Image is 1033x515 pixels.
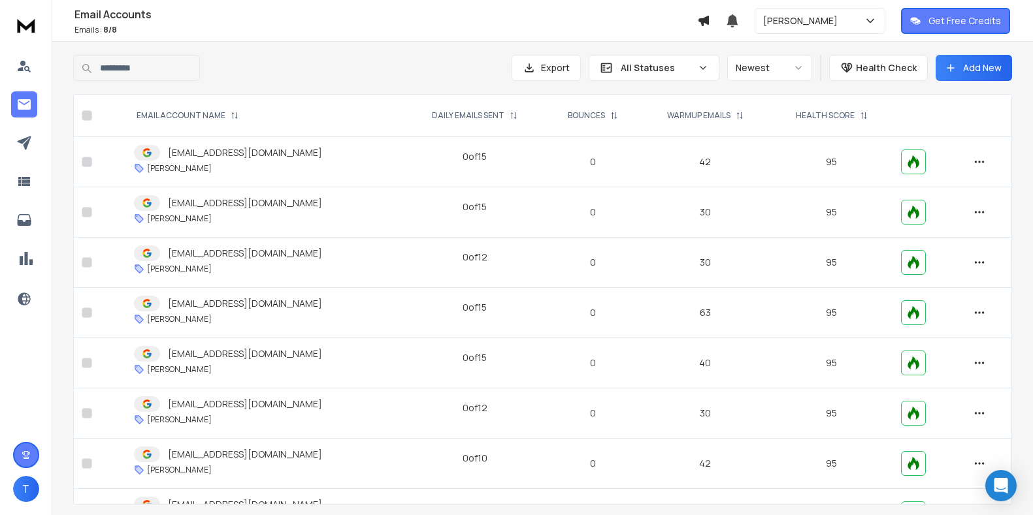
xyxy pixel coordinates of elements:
td: 42 [640,137,770,187]
p: HEALTH SCORE [796,110,855,121]
p: [PERSON_NAME] [147,364,212,375]
td: 95 [770,288,893,338]
p: [PERSON_NAME] [147,163,212,174]
div: 0 of 12 [463,251,487,264]
p: 0 [553,155,632,168]
p: [EMAIL_ADDRESS][DOMAIN_NAME] [168,398,322,411]
td: 95 [770,388,893,439]
td: 95 [770,238,893,288]
p: [EMAIL_ADDRESS][DOMAIN_NAME] [168,347,322,360]
p: [PERSON_NAME] [147,414,212,425]
p: [EMAIL_ADDRESS][DOMAIN_NAME] [168,297,322,310]
p: [EMAIL_ADDRESS][DOMAIN_NAME] [168,498,322,511]
p: BOUNCES [568,110,605,121]
button: Get Free Credits [901,8,1010,34]
div: 0 of 15 [463,150,487,163]
p: 0 [553,356,632,369]
p: [EMAIL_ADDRESS][DOMAIN_NAME] [168,448,322,461]
p: [PERSON_NAME] [763,14,843,27]
td: 40 [640,338,770,388]
img: logo [13,13,39,37]
p: [EMAIL_ADDRESS][DOMAIN_NAME] [168,146,322,159]
button: Health Check [829,55,928,81]
td: 30 [640,187,770,238]
div: 0 of 12 [463,401,487,414]
div: 0 of 10 [463,452,487,465]
p: All Statuses [621,61,693,74]
p: [PERSON_NAME] [147,264,212,274]
td: 30 [640,388,770,439]
div: EMAIL ACCOUNT NAME [137,110,238,121]
td: 95 [770,137,893,187]
div: 0 of 15 [463,200,487,213]
div: 0 of 15 [463,351,487,364]
div: Open Intercom Messenger [985,470,1017,501]
button: Newest [727,55,812,81]
button: T [13,476,39,502]
td: 63 [640,288,770,338]
p: WARMUP EMAILS [667,110,730,121]
p: [EMAIL_ADDRESS][DOMAIN_NAME] [168,196,322,210]
p: Health Check [856,61,917,74]
p: 0 [553,306,632,319]
p: DAILY EMAILS SENT [432,110,504,121]
span: 8 / 8 [103,24,117,35]
p: Get Free Credits [928,14,1001,27]
td: 95 [770,338,893,388]
td: 42 [640,439,770,489]
div: 0 of 15 [463,301,487,314]
h1: Email Accounts [74,7,697,22]
p: 0 [553,457,632,470]
p: [PERSON_NAME] [147,314,212,324]
p: [PERSON_NAME] [147,213,212,224]
button: Add New [936,55,1012,81]
td: 30 [640,238,770,288]
button: Export [512,55,581,81]
p: 0 [553,206,632,219]
p: 0 [553,407,632,420]
p: Emails : [74,25,697,35]
td: 95 [770,187,893,238]
p: 0 [553,256,632,269]
p: [EMAIL_ADDRESS][DOMAIN_NAME] [168,247,322,260]
td: 95 [770,439,893,489]
div: 0 of 10 [463,502,487,515]
p: [PERSON_NAME] [147,465,212,475]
